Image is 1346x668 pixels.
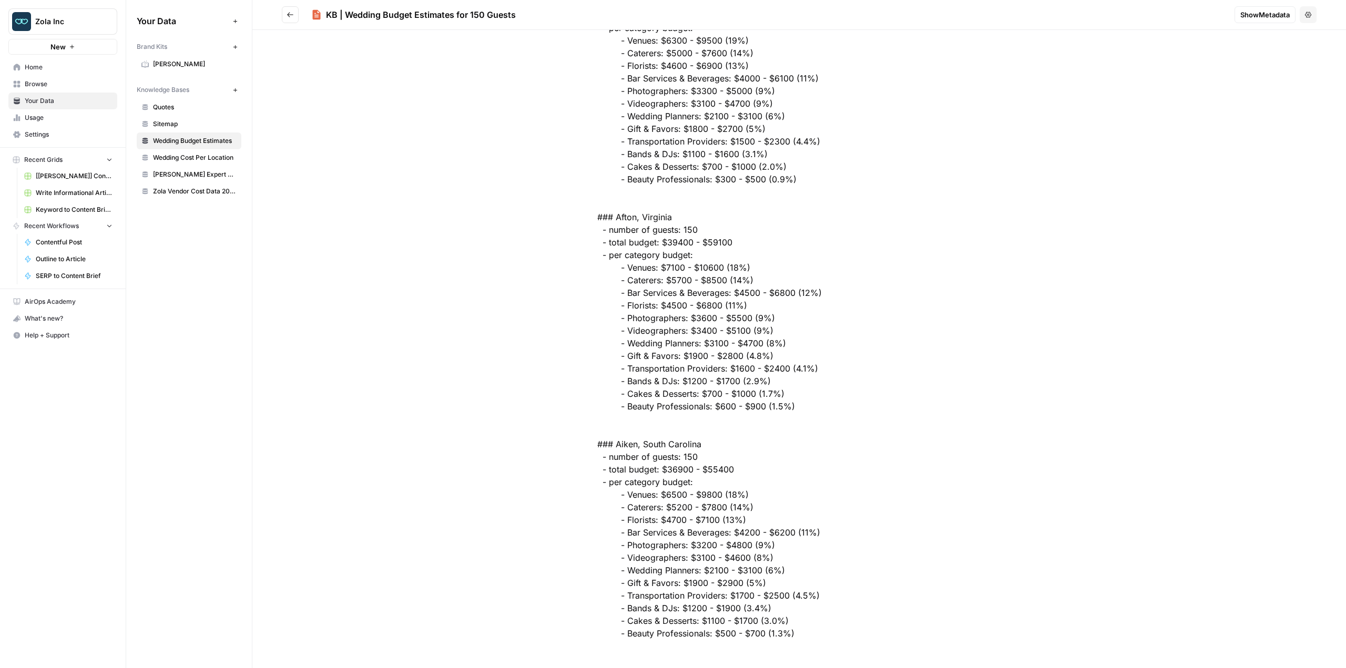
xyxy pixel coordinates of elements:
button: ShowMetadata [1235,6,1296,23]
a: Sitemap [137,116,241,132]
span: [PERSON_NAME] [153,59,237,69]
a: Home [8,59,117,76]
a: Outline to Article [19,251,117,268]
a: Settings [8,126,117,143]
button: New [8,39,117,55]
img: Zola Inc Logo [12,12,31,31]
span: Quotes [153,102,237,112]
span: Outline to Article [36,254,113,264]
a: Quotes [137,99,241,116]
a: Browse [8,76,117,93]
span: Zola Inc [35,16,99,27]
span: New [50,42,66,52]
span: Sitemap [153,119,237,129]
span: Recent Grids [24,155,63,165]
a: Your Data [8,93,117,109]
span: Your Data [25,96,113,106]
span: Your Data [137,15,229,27]
a: AirOps Academy [8,293,117,310]
button: What's new? [8,310,117,327]
span: Keyword to Content Brief Grid [36,205,113,214]
span: [[PERSON_NAME]] Content Creation [36,171,113,181]
a: Wedding Budget Estimates [137,132,241,149]
span: Help + Support [25,331,113,340]
span: Settings [25,130,113,139]
div: KB | Wedding Budget Estimates for 150 Guests [326,8,516,21]
a: [PERSON_NAME] Expert Advice Articles [137,166,241,183]
span: Contentful Post [36,238,113,247]
span: Write Informational Article [36,188,113,198]
span: Usage [25,113,113,122]
div: What's new? [9,311,117,326]
span: AirOps Academy [25,297,113,306]
span: Show Metadata [1240,9,1290,20]
a: Contentful Post [19,234,117,251]
a: [[PERSON_NAME]] Content Creation [19,168,117,184]
span: Knowledge Bases [137,85,189,95]
span: Home [25,63,113,72]
a: Keyword to Content Brief Grid [19,201,117,218]
span: Browse [25,79,113,89]
span: Zola Vendor Cost Data 2025 [153,187,237,196]
a: Write Informational Article [19,184,117,201]
a: Wedding Cost Per Location [137,149,241,166]
button: Workspace: Zola Inc [8,8,117,35]
span: [PERSON_NAME] Expert Advice Articles [153,170,237,179]
span: Wedding Budget Estimates [153,136,237,146]
button: Recent Workflows [8,218,117,234]
button: Help + Support [8,327,117,344]
span: SERP to Content Brief [36,271,113,281]
a: Usage [8,109,117,126]
a: Zola Vendor Cost Data 2025 [137,183,241,200]
a: SERP to Content Brief [19,268,117,284]
span: Recent Workflows [24,221,79,231]
span: Wedding Cost Per Location [153,153,237,162]
button: Recent Grids [8,152,117,168]
span: Brand Kits [137,42,167,52]
button: Go back [282,6,299,23]
a: [PERSON_NAME] [137,56,241,73]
